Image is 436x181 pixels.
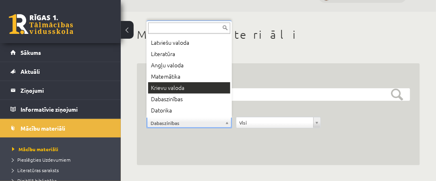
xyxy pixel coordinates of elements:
[148,94,230,105] div: Dabaszinības
[148,71,230,82] div: Matemātika
[148,82,230,94] div: Krievu valoda
[148,60,230,71] div: Angļu valoda
[148,37,230,48] div: Latviešu valoda
[148,105,230,116] div: Datorika
[148,48,230,60] div: Literatūra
